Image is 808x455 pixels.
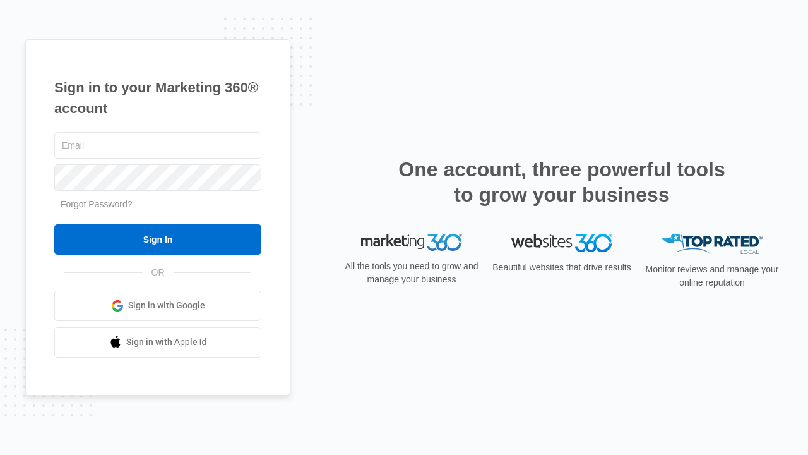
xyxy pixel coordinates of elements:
[54,132,261,159] input: Email
[61,199,133,209] a: Forgot Password?
[341,260,482,286] p: All the tools you need to grow and manage your business
[128,299,205,312] span: Sign in with Google
[54,224,261,255] input: Sign In
[126,336,207,349] span: Sign in with Apple Id
[511,234,612,252] img: Websites 360
[54,327,261,358] a: Sign in with Apple Id
[662,234,763,255] img: Top Rated Local
[54,77,261,119] h1: Sign in to your Marketing 360® account
[143,266,174,279] span: OR
[54,291,261,321] a: Sign in with Google
[491,261,633,274] p: Beautiful websites that drive results
[395,157,729,207] h2: One account, three powerful tools to grow your business
[641,263,783,289] p: Monitor reviews and manage your online reputation
[361,234,462,252] img: Marketing 360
